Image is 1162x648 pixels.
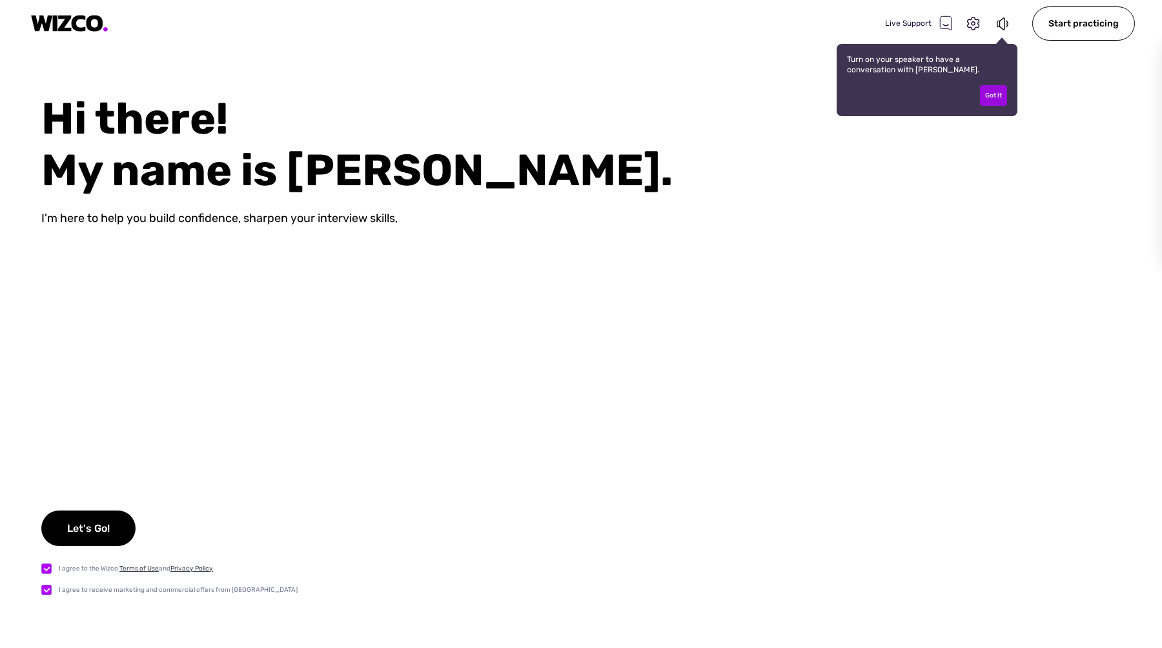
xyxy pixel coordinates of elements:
[1032,6,1135,41] div: Start practicing
[837,44,1017,116] div: Turn on your speaker to have a conversation with [PERSON_NAME].
[119,565,159,572] a: Terms of Use
[41,93,1162,196] div: Hi there! My name is [PERSON_NAME].
[41,212,398,225] div: I'm here to help you build confidence, sharpen your interview skills,
[41,511,136,546] div: Let's Go!
[885,15,952,31] div: Live Support
[980,85,1007,106] div: Got it
[59,563,213,574] div: I agree to the Wizco and
[170,565,213,572] a: Privacy Policy
[31,15,108,32] img: logo
[59,585,298,595] div: I agree to receive marketing and commercial offers from [GEOGRAPHIC_DATA]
